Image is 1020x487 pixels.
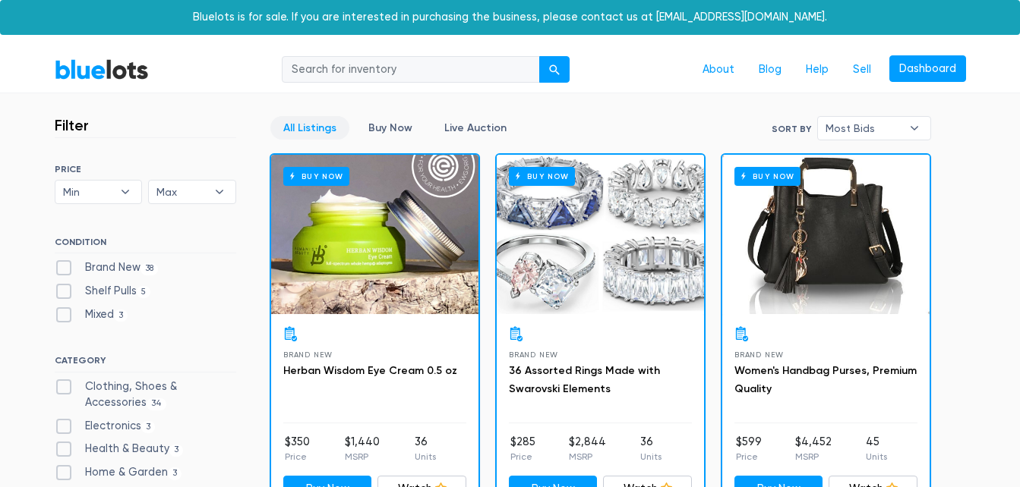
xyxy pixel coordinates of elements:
span: 3 [114,309,128,322]
span: Brand New [734,350,784,359]
a: Help [794,55,841,84]
label: Shelf Pulls [55,283,151,300]
label: Brand New [55,259,159,276]
p: Units [866,450,887,463]
a: All Listings [270,116,349,140]
h6: CATEGORY [55,355,236,372]
label: Electronics [55,418,156,435]
span: 34 [147,398,167,410]
li: $1,440 [345,434,380,464]
label: Mixed [55,306,128,323]
span: Most Bids [826,117,902,140]
a: Buy Now [722,155,930,314]
a: Herban Wisdom Eye Cream 0.5 oz [283,364,457,377]
p: Price [510,450,535,463]
p: Units [640,450,662,463]
span: 3 [141,421,156,433]
p: MSRP [345,450,380,463]
a: Buy Now [497,155,704,314]
b: ▾ [204,181,235,203]
li: $350 [285,434,310,464]
h6: PRICE [55,164,236,174]
li: $4,452 [795,434,832,464]
span: Brand New [283,350,333,359]
li: $285 [510,434,535,464]
a: Live Auction [431,116,519,140]
li: 36 [415,434,436,464]
input: Search for inventory [282,56,540,83]
span: Max [156,181,207,203]
a: 36 Assorted Rings Made with Swarovski Elements [509,364,660,395]
span: 38 [141,263,159,275]
p: Price [285,450,310,463]
li: $2,844 [569,434,606,464]
a: Dashboard [889,55,966,83]
a: About [690,55,747,84]
a: BlueLots [55,58,149,80]
label: Health & Beauty [55,441,184,457]
p: MSRP [795,450,832,463]
label: Home & Garden [55,464,182,481]
span: 3 [168,467,182,479]
h6: Buy Now [283,167,349,186]
span: 5 [137,286,151,298]
h3: Filter [55,116,89,134]
p: Price [736,450,762,463]
li: 45 [866,434,887,464]
h6: CONDITION [55,237,236,253]
a: Blog [747,55,794,84]
b: ▾ [109,181,141,203]
a: Sell [841,55,883,84]
li: $599 [736,434,762,464]
label: Clothing, Shoes & Accessories [55,379,236,411]
h6: Buy Now [734,167,801,186]
li: 36 [640,434,662,464]
a: Buy Now [355,116,425,140]
p: Units [415,450,436,463]
a: Women's Handbag Purses, Premium Quality [734,364,917,395]
label: Sort By [772,122,811,136]
a: Buy Now [271,155,478,314]
p: MSRP [569,450,606,463]
span: Brand New [509,350,558,359]
b: ▾ [898,117,930,140]
span: 3 [169,445,184,457]
h6: Buy Now [509,167,575,186]
span: Min [63,181,113,203]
